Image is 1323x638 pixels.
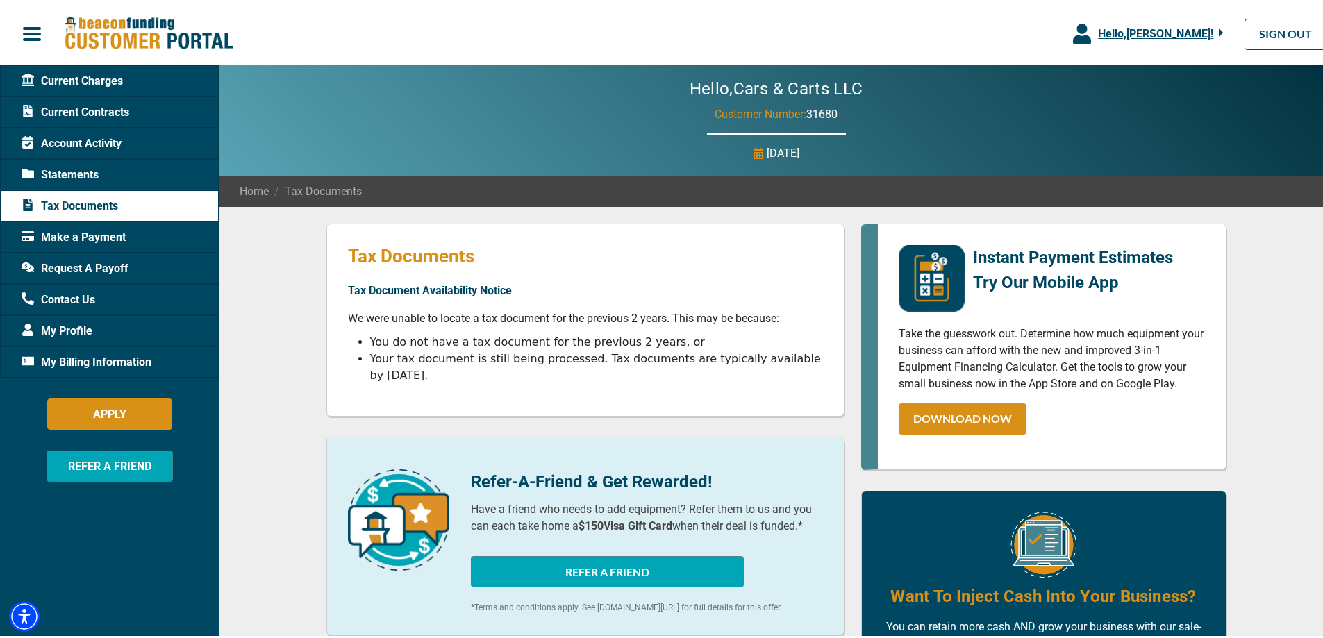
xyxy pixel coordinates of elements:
span: Current Charges [22,70,123,87]
h2: Hello, Cars & Carts LLC [648,76,905,96]
a: Home [240,181,269,197]
span: My Profile [22,320,92,337]
button: REFER A FRIEND [471,553,744,585]
p: Tax Documents [348,242,823,265]
p: Have a friend who needs to add equipment? Refer them to us and you can each take home a when thei... [471,498,823,532]
img: mobile-app-logo.png [899,242,965,309]
span: Tax Documents [269,181,362,197]
span: Request A Payoff [22,258,128,274]
p: Take the guesswork out. Determine how much equipment your business can afford with the new and im... [899,323,1205,389]
b: $150 Visa Gift Card [579,517,672,530]
p: Try Our Mobile App [973,267,1173,292]
h4: Want To Inject Cash Into Your Business? [890,582,1196,605]
span: 31680 [806,105,838,118]
span: Hello, [PERSON_NAME] ! [1098,24,1213,37]
span: Make a Payment [22,226,126,243]
button: REFER A FRIEND [47,448,173,479]
a: DOWNLOAD NOW [899,401,1026,432]
span: Current Contracts [22,101,129,118]
img: Beacon Funding Customer Portal Logo [64,13,233,49]
img: refer-a-friend-icon.png [348,467,449,568]
img: Equipment Financing Online Image [1010,509,1076,575]
span: Statements [22,164,99,181]
button: APPLY [47,396,172,427]
p: Instant Payment Estimates [973,242,1173,267]
span: Account Activity [22,133,122,149]
li: You do not have a tax document for the previous 2 years, or [370,331,823,348]
p: We were unable to locate a tax document for the previous 2 years. This may be because: [348,308,823,324]
span: Contact Us [22,289,95,305]
p: Refer-A-Friend & Get Rewarded! [471,467,823,492]
p: [DATE] [767,142,799,159]
li: Your tax document is still being processed. Tax documents are typically available by [DATE]. [370,348,823,381]
span: My Billing Information [22,351,151,368]
p: *Terms and conditions apply. See [DOMAIN_NAME][URL] for full details for this offer. [471,598,823,611]
p: Tax Document Availability Notice [348,280,823,296]
div: Accessibility Menu [9,598,40,629]
span: Tax Documents [22,195,118,212]
span: Customer Number: [715,105,806,118]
